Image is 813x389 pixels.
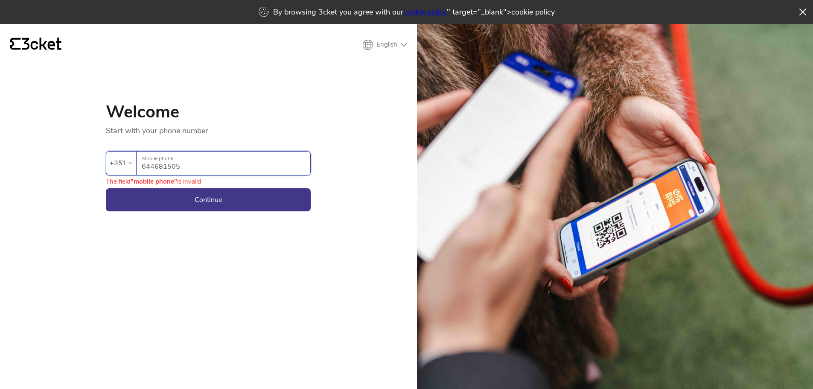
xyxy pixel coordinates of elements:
[106,103,311,120] h1: Welcome
[10,38,61,52] a: {' '}
[106,188,311,211] button: Continue
[110,157,127,170] div: +351
[137,152,310,166] label: Mobile phone
[273,7,555,17] p: By browsing 3cket you agree with our " target="_blank">cookie policy
[142,152,310,175] input: Mobile phone
[10,38,20,50] g: {' '}
[106,177,201,186] div: The field is invalid
[403,7,447,17] a: cookie policy
[106,120,311,136] p: Start with your phone number
[131,177,177,186] b: "mobile phone"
